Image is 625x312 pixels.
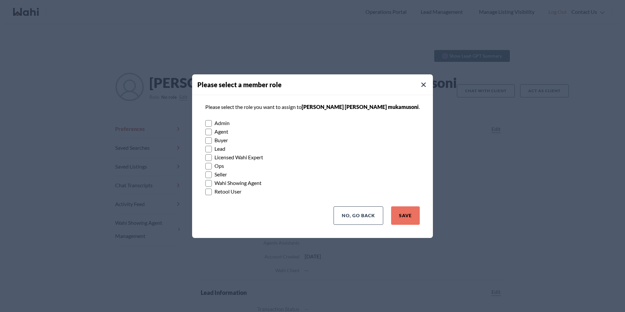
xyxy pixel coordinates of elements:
label: Agent [205,127,420,136]
p: Please select the role you want to assign to . [205,103,420,111]
label: Ops [205,162,420,170]
label: Licensed Wahi Expert [205,153,420,162]
label: Admin [205,119,420,127]
label: Wahi Showing Agent [205,179,420,187]
span: [PERSON_NAME] [PERSON_NAME] mukamusoni [302,104,419,110]
label: Seller [205,170,420,179]
label: Lead [205,144,420,153]
label: Buyer [205,136,420,144]
button: Close Modal [420,81,428,89]
h4: Please select a member role [197,80,433,90]
button: Save [391,206,420,225]
label: Retool User [205,187,420,196]
button: No, Go Back [334,206,383,225]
